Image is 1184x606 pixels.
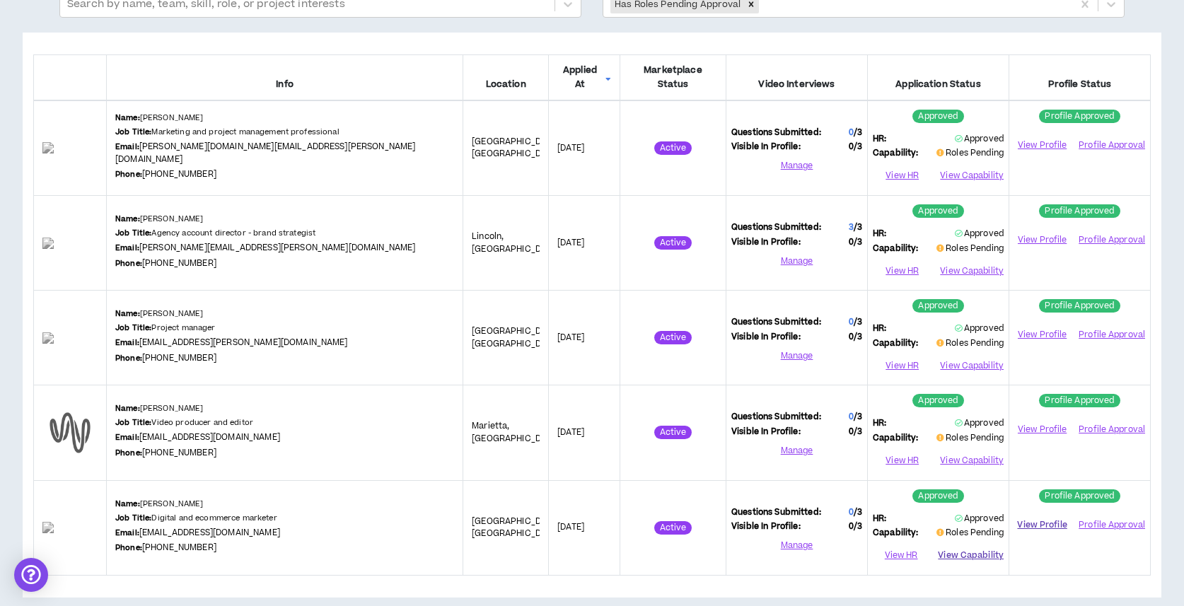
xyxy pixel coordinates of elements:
[873,337,919,350] span: Capability:
[946,337,1004,349] span: Roles Pending
[139,242,416,254] a: [PERSON_NAME][EMAIL_ADDRESS][PERSON_NAME][DOMAIN_NAME]
[557,521,611,534] p: [DATE]
[912,489,963,503] sup: Approved
[731,236,801,249] span: Visible In Profile:
[731,156,862,177] button: Manage
[115,322,216,334] p: Project manager
[726,55,868,100] th: Video Interviews
[854,141,862,153] span: / 3
[940,355,1004,376] button: View Capability
[115,513,151,523] b: Job Title:
[115,499,204,510] p: [PERSON_NAME]
[854,316,862,328] span: / 3
[620,55,726,100] th: Marketplace Status
[115,322,151,333] b: Job Title:
[849,506,854,518] span: 0
[1079,229,1145,250] button: Profile Approval
[854,520,862,532] span: / 3
[946,147,1004,159] span: Roles Pending
[654,521,692,535] sup: Active
[115,228,315,239] p: Agency account director - brand strategist
[873,322,886,335] span: HR:
[1009,55,1151,100] th: Profile Status
[115,417,253,429] p: Video producer and editor
[115,112,204,124] p: [PERSON_NAME]
[557,64,611,91] span: Applied At
[115,432,139,443] b: Email:
[1039,489,1120,503] sup: Profile Approved
[115,228,151,238] b: Job Title:
[654,426,692,439] sup: Active
[955,322,1004,334] span: Approved
[849,331,862,344] span: 0
[854,411,862,423] span: / 3
[854,127,862,139] span: / 3
[912,204,963,218] sup: Approved
[873,147,919,160] span: Capability:
[472,420,559,445] span: Marietta , [GEOGRAPHIC_DATA]
[873,545,929,566] button: View HR
[854,426,862,438] span: / 3
[472,515,562,540] span: [GEOGRAPHIC_DATA] , [GEOGRAPHIC_DATA]
[731,127,821,139] span: Questions Submitted:
[873,513,886,525] span: HR:
[115,337,139,348] b: Email:
[854,221,862,233] span: / 3
[1014,417,1070,442] a: View Profile
[115,258,142,269] b: Phone:
[142,257,216,269] a: [PHONE_NUMBER]
[731,331,801,344] span: Visible In Profile:
[873,432,919,445] span: Capability:
[115,513,277,524] p: Digital and ecommerce marketer
[1039,394,1120,407] sup: Profile Approved
[946,527,1004,539] span: Roles Pending
[14,558,48,592] div: Open Intercom Messenger
[115,403,140,414] b: Name:
[849,426,862,438] span: 0
[139,337,348,349] a: [EMAIL_ADDRESS][PERSON_NAME][DOMAIN_NAME]
[873,417,886,430] span: HR:
[1039,299,1120,313] sup: Profile Approved
[955,228,1004,240] span: Approved
[731,520,801,533] span: Visible In Profile:
[115,141,415,165] a: [PERSON_NAME][DOMAIN_NAME][EMAIL_ADDRESS][PERSON_NAME][DOMAIN_NAME]
[912,299,963,313] sup: Approved
[731,141,801,153] span: Visible In Profile:
[955,513,1004,525] span: Approved
[873,243,919,255] span: Capability:
[1014,228,1070,252] a: View Profile
[42,238,98,249] img: rnm0wlpRwZrXYS8qnsPADhjy1W3QlUr4sZ8IytGp.png
[115,141,139,152] b: Email:
[654,331,692,344] sup: Active
[115,417,151,428] b: Job Title:
[115,127,339,138] p: Marketing and project management professional
[115,528,139,538] b: Email:
[1039,204,1120,218] sup: Profile Approved
[472,325,562,350] span: [GEOGRAPHIC_DATA] , [GEOGRAPHIC_DATA]
[873,228,886,240] span: HR:
[42,405,98,460] img: default-user-profile.png
[1039,110,1120,123] sup: Profile Approved
[873,165,931,187] button: View HR
[1079,419,1145,441] button: Profile Approval
[463,55,549,100] th: Location
[115,448,142,458] b: Phone:
[654,236,692,250] sup: Active
[946,432,1004,444] span: Roles Pending
[873,355,931,376] button: View HR
[1079,134,1145,156] button: Profile Approval
[142,542,216,554] a: [PHONE_NUMBER]
[557,142,611,155] p: [DATE]
[472,136,562,161] span: [GEOGRAPHIC_DATA] , [GEOGRAPHIC_DATA]
[731,221,821,234] span: Questions Submitted:
[873,133,886,146] span: HR:
[1079,514,1145,535] button: Profile Approval
[731,441,862,462] button: Manage
[955,133,1004,145] span: Approved
[873,527,919,540] span: Capability:
[731,535,862,557] button: Manage
[1014,133,1070,158] a: View Profile
[115,243,139,253] b: Email:
[731,316,821,329] span: Questions Submitted:
[854,331,862,343] span: / 3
